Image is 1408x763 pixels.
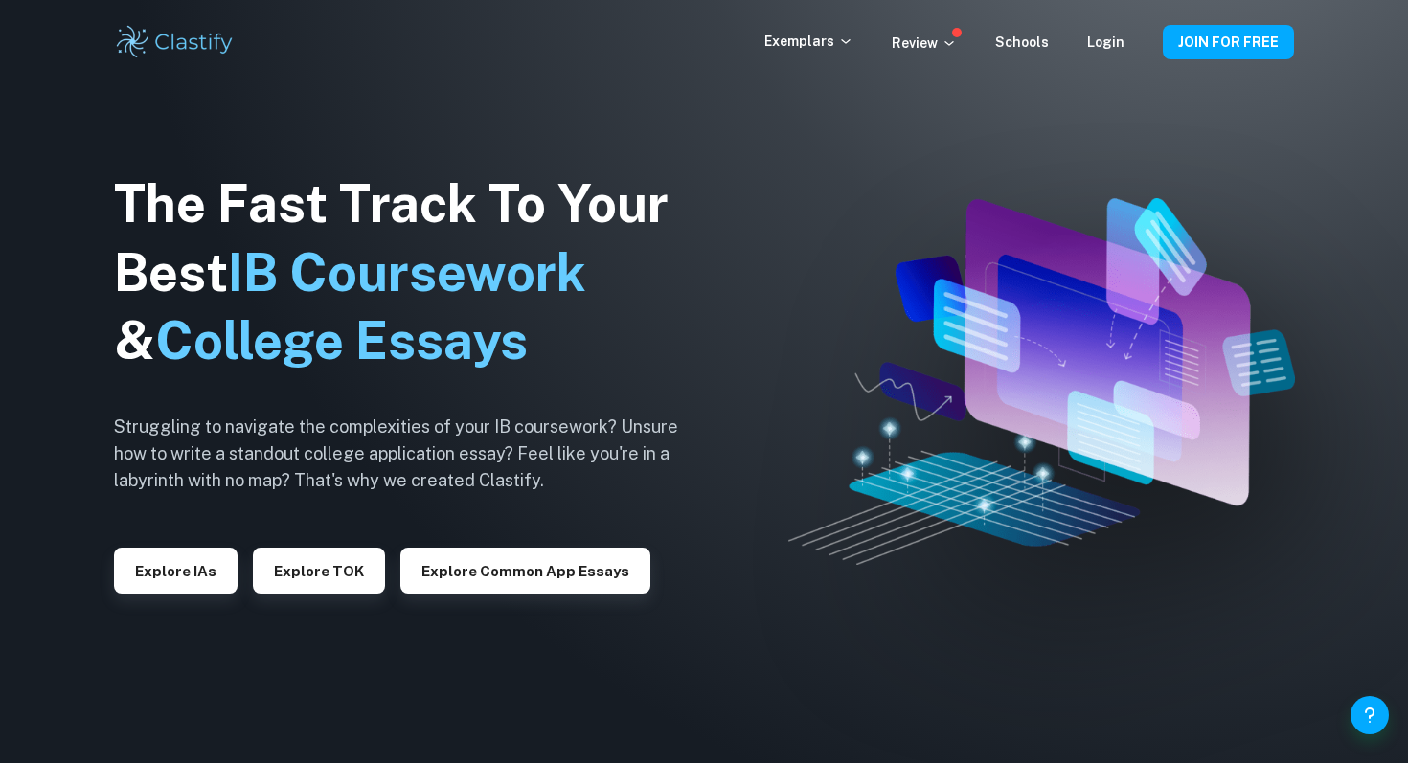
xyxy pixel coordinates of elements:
span: IB Coursework [228,242,586,303]
img: Clastify hero [788,198,1295,565]
button: JOIN FOR FREE [1163,25,1294,59]
button: Explore TOK [253,548,385,594]
p: Exemplars [764,31,853,52]
h1: The Fast Track To Your Best & [114,169,708,376]
a: Explore IAs [114,561,238,579]
span: College Essays [155,310,528,370]
a: Explore Common App essays [400,561,650,579]
a: Schools [995,34,1049,50]
a: Login [1087,34,1124,50]
button: Explore Common App essays [400,548,650,594]
a: Explore TOK [253,561,385,579]
button: Explore IAs [114,548,238,594]
p: Review [892,33,957,54]
h6: Struggling to navigate the complexities of your IB coursework? Unsure how to write a standout col... [114,414,708,494]
button: Help and Feedback [1351,696,1389,734]
img: Clastify logo [114,23,236,61]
